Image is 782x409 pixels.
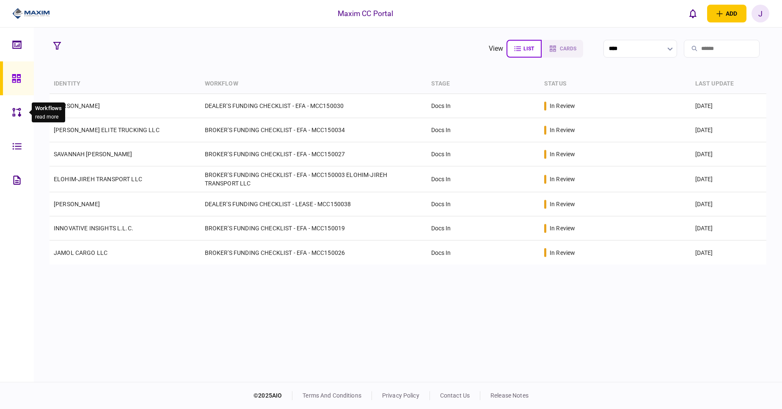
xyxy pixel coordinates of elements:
th: last update [691,74,766,94]
td: Docs In [427,166,540,192]
button: open notifications list [684,5,702,22]
td: DEALER'S FUNDING CHECKLIST - LEASE - MCC150038 [201,192,427,216]
button: read more [35,114,58,120]
th: stage [427,74,540,94]
div: view [489,44,504,54]
div: in review [550,175,575,183]
a: release notes [490,392,529,399]
div: Maxim CC Portal [338,8,394,19]
td: Docs In [427,240,540,265]
div: Workflows [35,104,62,113]
span: list [523,46,534,52]
td: Docs In [427,94,540,118]
div: in review [550,200,575,208]
td: BROKER'S FUNDING CHECKLIST - EFA - MCC150003 ELOHIM-JIREH TRANSPORT LLC [201,166,427,192]
button: cards [542,40,583,58]
td: Docs In [427,192,540,216]
a: [PERSON_NAME] ELITE TRUCKING LLC [54,127,160,133]
a: contact us [440,392,470,399]
a: privacy policy [382,392,419,399]
th: workflow [201,74,427,94]
button: J [752,5,769,22]
a: [PERSON_NAME] [54,102,100,109]
td: [DATE] [691,142,766,166]
td: [DATE] [691,216,766,240]
div: in review [550,249,575,257]
button: open adding identity options [707,5,746,22]
a: INNOVATIVE INSIGHTS L.L.C. [54,225,133,232]
img: client company logo [12,7,50,20]
td: [DATE] [691,192,766,216]
td: Docs In [427,142,540,166]
td: Docs In [427,216,540,240]
a: terms and conditions [303,392,361,399]
div: in review [550,102,575,110]
a: ELOHIM-JIREH TRANSPORT LLC [54,176,142,182]
th: status [540,74,691,94]
a: JAMOL CARGO LLC [54,249,107,256]
td: Docs In [427,118,540,142]
td: BROKER'S FUNDING CHECKLIST - EFA - MCC150034 [201,118,427,142]
div: in review [550,224,575,232]
div: © 2025 AIO [253,391,292,400]
td: [DATE] [691,240,766,265]
td: [DATE] [691,118,766,142]
td: [DATE] [691,166,766,192]
td: BROKER'S FUNDING CHECKLIST - EFA - MCC150027 [201,142,427,166]
div: in review [550,126,575,134]
div: in review [550,150,575,158]
td: BROKER'S FUNDING CHECKLIST - EFA - MCC150019 [201,216,427,240]
button: list [507,40,542,58]
th: identity [50,74,201,94]
span: cards [560,46,576,52]
td: DEALER'S FUNDING CHECKLIST - EFA - MCC150030 [201,94,427,118]
a: SAVANNAH [PERSON_NAME] [54,151,132,158]
td: [DATE] [691,94,766,118]
td: BROKER'S FUNDING CHECKLIST - EFA - MCC150026 [201,240,427,265]
a: [PERSON_NAME] [54,201,100,207]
